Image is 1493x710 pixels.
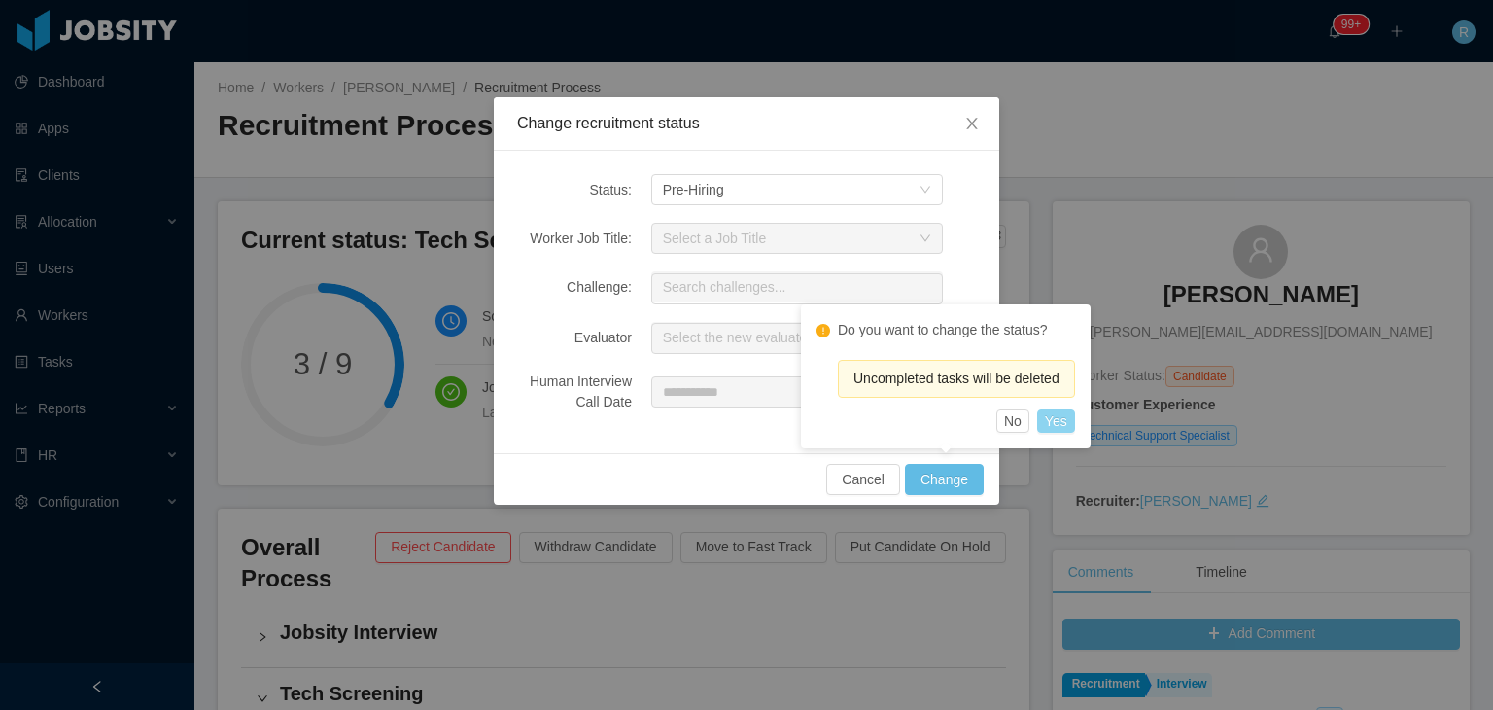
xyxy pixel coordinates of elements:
span: Uncompleted tasks will be deleted [853,371,1059,386]
button: Change [905,464,984,495]
div: Select a Job Title [663,229,910,248]
div: Pre-Hiring [663,175,724,204]
button: Close [945,97,999,152]
i: icon: exclamation-circle [816,324,830,337]
i: icon: down [920,232,931,246]
div: Change recruitment status [517,113,976,134]
div: Status: [517,180,632,200]
button: Yes [1037,409,1075,433]
i: icon: close [964,116,980,131]
text: Do you want to change the status? [838,322,1048,337]
i: icon: down [920,184,931,197]
div: Evaluator [517,328,632,348]
button: Cancel [826,464,900,495]
button: No [996,409,1029,433]
div: Challenge: [517,277,632,298]
div: Worker Job Title: [517,229,632,249]
div: Human Interview Call Date [517,372,632,412]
